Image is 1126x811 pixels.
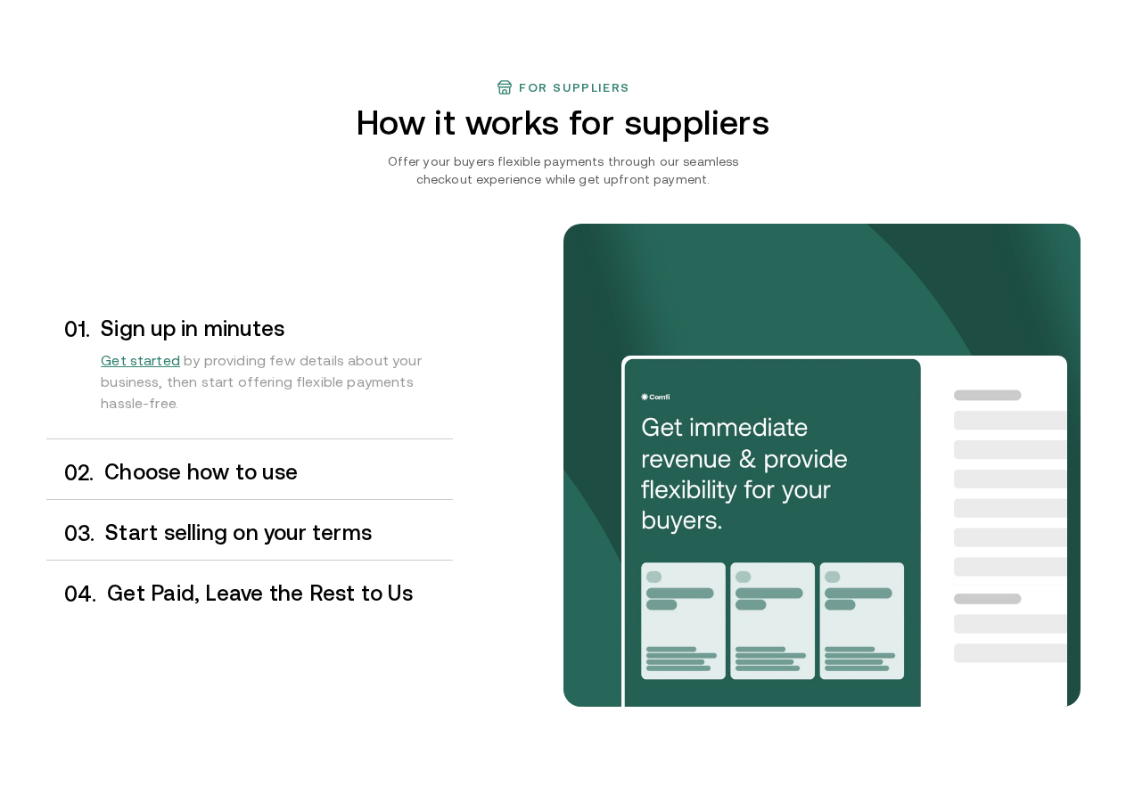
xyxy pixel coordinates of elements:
h3: Choose how to use [104,461,452,484]
span: Get started [101,352,180,368]
div: by providing few details about your business, then start offering flexible payments hassle-free. [101,340,452,431]
div: 0 2 . [46,461,95,485]
img: finance [496,78,514,96]
img: bg [563,224,1081,707]
h3: Start selling on your terms [105,521,452,545]
a: Get started [101,352,184,368]
div: 0 3 . [46,521,95,545]
img: Your payments collected on time. [621,356,1067,712]
h3: For suppliers [519,80,630,94]
p: Offer your buyers flexible payments through our seamless checkout experience while get upfront pa... [361,152,766,188]
div: 0 4 . [46,582,97,606]
div: 0 1 . [46,317,91,431]
h3: Sign up in minutes [101,317,452,340]
h2: How it works for suppliers [303,103,823,142]
h3: Get Paid, Leave the Rest to Us [107,582,452,605]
